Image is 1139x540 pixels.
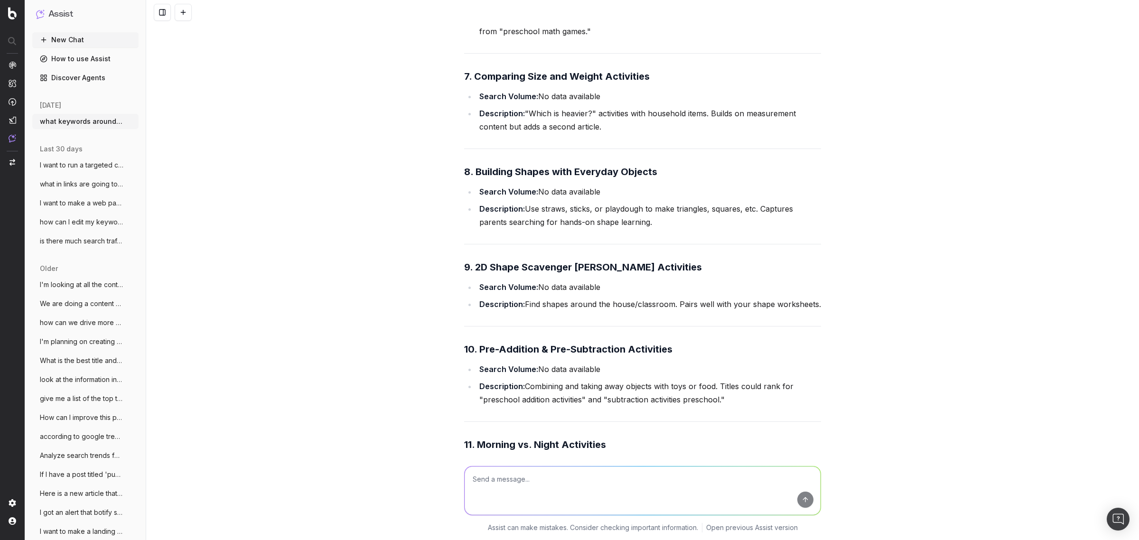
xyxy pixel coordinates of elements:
button: Assist [36,8,135,21]
span: How can I improve this page? What Is Ta [40,413,123,422]
img: Setting [9,499,16,507]
button: what in links are going to this page? ht [32,177,139,192]
button: what keywords around preschool math are [32,114,139,129]
strong: 11. Morning vs. Night Activities [464,439,606,450]
strong: Description: [479,299,525,309]
button: how can I edit my keyword groups [32,214,139,230]
a: Discover Agents [32,70,139,85]
li: Roll-and-count, roll-and-add, and race-to-10 games. Directly captures traffic from "preschool mat... [476,11,821,38]
button: If I have a post titled 'pumpkin colorin [32,467,139,482]
strong: Description: [479,382,525,391]
img: Switch project [9,159,15,166]
span: give me a list of the top ten pages of c [40,394,123,403]
button: I want to run a targeted content campaig [32,158,139,173]
button: I'm looking at all the content on /learn [32,277,139,292]
span: We are doing a content analysis of our w [40,299,123,308]
span: according to google trends what states i [40,432,123,441]
span: look at the information in this article [40,375,123,384]
img: Analytics [9,61,16,69]
span: I'm looking at all the content on /learn [40,280,123,289]
button: give me a list of the top ten pages of c [32,391,139,406]
span: last 30 days [40,144,83,154]
img: Studio [9,116,16,124]
span: I want to run a targeted content campaig [40,160,123,170]
h1: Assist [48,8,73,21]
strong: Description: [479,109,525,118]
img: Intelligence [9,79,16,87]
span: [DATE] [40,101,61,110]
span: what keywords around preschool math are [40,117,123,126]
strong: Search Volume: [479,187,538,196]
strong: Search Volume: [479,92,538,101]
button: I want to make a landing page for every [32,524,139,539]
strong: 10. Pre-Addition & Pre-Subtraction Activities [464,344,672,355]
span: I want to make a web page for this keywo [40,198,123,208]
strong: Description: [479,204,525,214]
button: I'm planning on creating a blog post for [32,334,139,349]
a: Open previous Assist version [706,523,798,532]
span: If I have a post titled 'pumpkin colorin [40,470,123,479]
button: How can I improve this page? What Is Ta [32,410,139,425]
button: look at the information in this article [32,372,139,387]
span: I'm planning on creating a blog post for [40,337,123,346]
button: New Chat [32,32,139,47]
li: No data available [476,363,821,376]
li: Combining and taking away objects with toys or food. Titles could rank for "preschool addition ac... [476,380,821,406]
span: Here is a new article that we are about [40,489,123,498]
button: is there much search traffic around spec [32,233,139,249]
span: older [40,264,58,273]
span: Analyze search trends for: according to [40,451,123,460]
strong: 7. Comparing Size and Weight Activities [464,71,650,82]
img: Botify logo [8,7,17,19]
button: Analyze search trends for: according to [32,448,139,463]
span: What is the best title and URL for this [40,356,123,365]
span: how can we drive more clicks to this web [40,318,123,327]
button: according to google trends what states i [32,429,139,444]
strong: Search Volume: [479,364,538,374]
div: Open Intercom Messenger [1107,508,1130,531]
img: Assist [36,9,45,19]
li: "Which is heavier?" activities with household items. Builds on measurement content but adds a sec... [476,107,821,133]
button: how can we drive more clicks to this web [32,315,139,330]
img: My account [9,517,16,525]
span: is there much search traffic around spec [40,236,123,246]
li: No data available [476,185,821,198]
button: I got an alert that botify sees an incre [32,505,139,520]
li: No data available [476,280,821,294]
strong: Search Volume: [479,282,538,292]
li: Find shapes around the house/classroom. Pairs well with your shape worksheets. [476,298,821,311]
span: how can I edit my keyword groups [40,217,123,227]
p: Assist can make mistakes. Consider checking important information. [488,523,698,532]
button: I want to make a web page for this keywo [32,196,139,211]
img: Assist [9,134,16,142]
a: How to use Assist [32,51,139,66]
span: what in links are going to this page? ht [40,179,123,189]
button: We are doing a content analysis of our w [32,296,139,311]
button: What is the best title and URL for this [32,353,139,368]
strong: 9. 2D Shape Scavenger [PERSON_NAME] Activities [464,261,702,273]
li: Use straws, sticks, or playdough to make triangles, squares, etc. Captures parents searching for ... [476,202,821,229]
img: Activation [9,98,16,106]
strong: 8. Building Shapes with Everyday Objects [464,166,657,177]
li: No data available [476,90,821,103]
button: Here is a new article that we are about [32,486,139,501]
span: I want to make a landing page for every [40,527,123,536]
span: I got an alert that botify sees an incre [40,508,123,517]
